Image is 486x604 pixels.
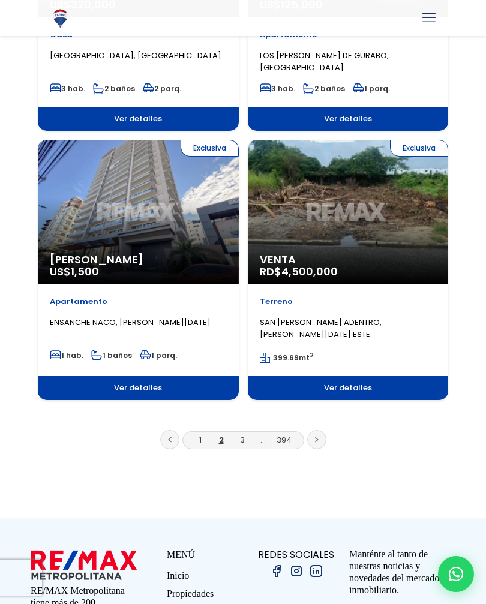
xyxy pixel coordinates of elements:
[199,434,202,446] a: 1
[303,83,345,94] span: 2 baños
[260,50,389,73] span: LOS [PERSON_NAME] DE GURABO, [GEOGRAPHIC_DATA]
[93,83,135,94] span: 2 baños
[71,264,99,279] span: 1,500
[38,107,239,131] span: Ver detalles
[248,376,449,400] span: Ver detalles
[243,548,349,561] p: REDES SOCIALES
[38,376,239,400] span: Ver detalles
[240,434,245,446] a: 3
[260,317,382,340] span: SAN [PERSON_NAME] ADENTRO, [PERSON_NAME][DATE] ESTE
[260,264,338,279] span: RD$
[219,434,224,446] a: 2
[273,353,299,363] span: 399.69
[50,83,85,94] span: 3 hab.
[260,296,437,308] p: Terreno
[310,351,314,360] sup: 2
[260,254,437,266] span: Venta
[50,264,99,279] span: US$
[140,350,177,360] span: 1 parq.
[143,83,181,94] span: 2 parq.
[419,8,439,28] a: mobile menu
[260,353,314,363] span: mt
[91,350,132,360] span: 1 baños
[260,434,266,446] a: ...
[269,564,284,578] img: facebook.png
[248,107,449,131] span: Ver detalles
[390,140,448,157] span: Exclusiva
[167,570,243,588] a: Inicio
[277,434,292,446] a: 394
[167,548,243,561] p: MENÚ
[260,83,295,94] span: 3 hab.
[50,296,227,308] p: Apartamento
[309,564,323,578] img: linkedin.png
[38,140,239,400] a: Exclusiva [PERSON_NAME] US$1,500 Apartamento ENSANCHE NACO, [PERSON_NAME][DATE] 1 hab. 1 baños 1 ...
[50,8,71,29] img: Logo de REMAX
[289,564,304,578] img: instagram.png
[50,350,83,360] span: 1 hab.
[353,83,390,94] span: 1 parq.
[248,140,449,400] a: Exclusiva Venta RD$4,500,000 Terreno SAN [PERSON_NAME] ADENTRO, [PERSON_NAME][DATE] ESTE 399.69mt...
[181,140,239,157] span: Exclusiva
[50,50,221,61] span: [GEOGRAPHIC_DATA], [GEOGRAPHIC_DATA]
[50,317,211,328] span: ENSANCHE NACO, [PERSON_NAME][DATE]
[349,548,455,596] p: Manténte al tanto de nuestras noticias y novedades del mercado inmobiliario.
[281,264,338,279] span: 4,500,000
[31,548,137,582] img: remax metropolitana logo
[50,254,227,266] span: [PERSON_NAME]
